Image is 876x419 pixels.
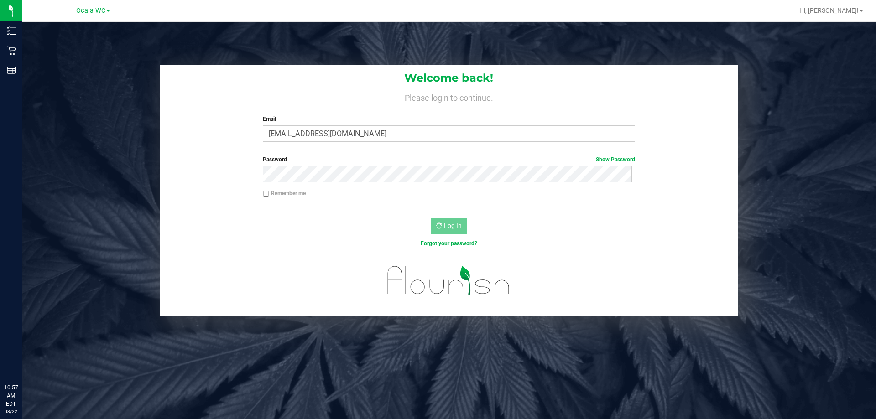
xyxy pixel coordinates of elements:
[421,240,477,247] a: Forgot your password?
[4,383,18,408] p: 10:57 AM EDT
[444,222,462,229] span: Log In
[4,408,18,415] p: 08/22
[7,46,16,55] inline-svg: Retail
[263,156,287,163] span: Password
[160,72,738,84] h1: Welcome back!
[263,115,635,123] label: Email
[263,189,306,197] label: Remember me
[7,26,16,36] inline-svg: Inventory
[799,7,859,14] span: Hi, [PERSON_NAME]!
[431,218,467,234] button: Log In
[160,91,738,102] h4: Please login to continue.
[263,191,269,197] input: Remember me
[376,257,521,304] img: flourish_logo.svg
[596,156,635,163] a: Show Password
[76,7,105,15] span: Ocala WC
[7,66,16,75] inline-svg: Reports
